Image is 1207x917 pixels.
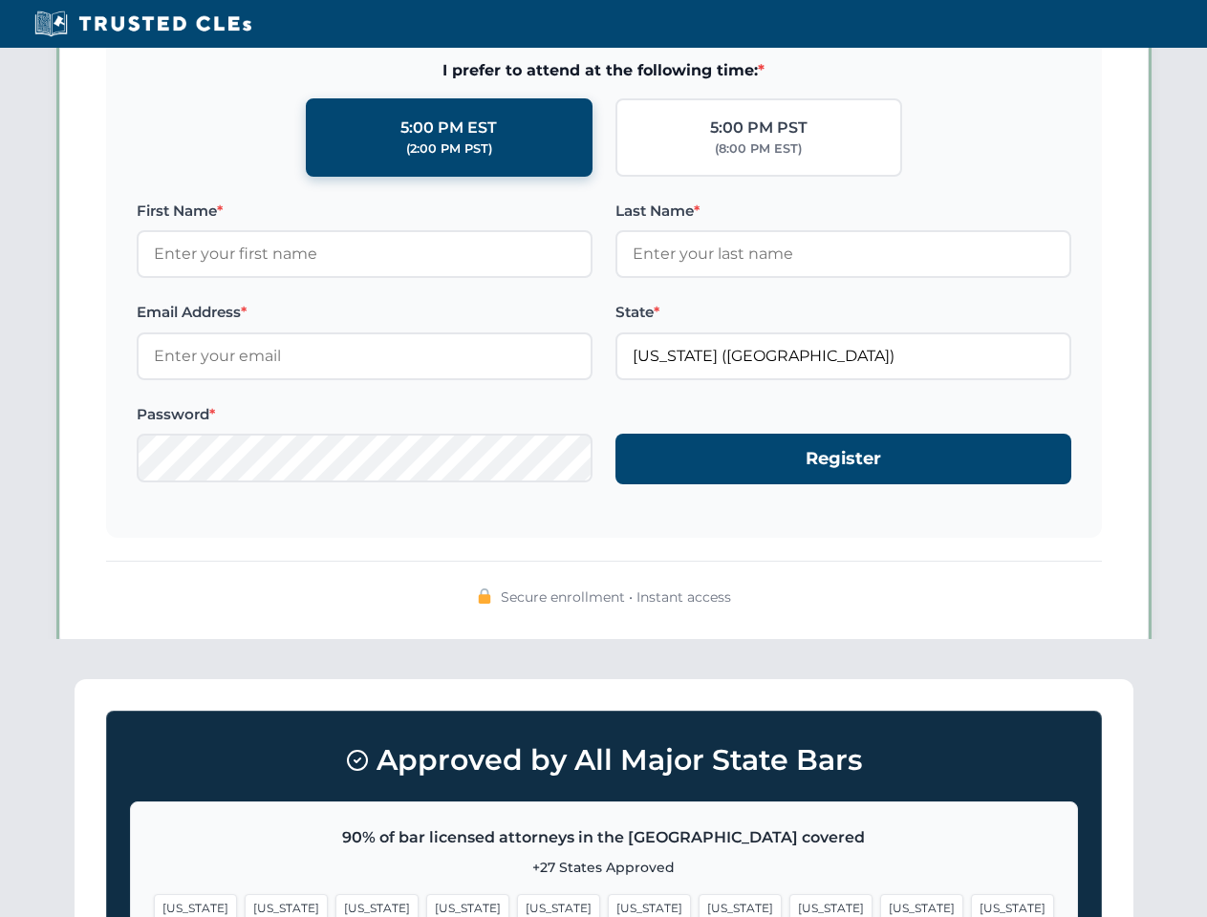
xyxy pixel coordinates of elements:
[710,116,808,140] div: 5:00 PM PST
[137,200,593,223] label: First Name
[137,58,1071,83] span: I prefer to attend at the following time:
[615,200,1071,223] label: Last Name
[615,301,1071,324] label: State
[615,332,1071,380] input: Nevada (NV)
[400,116,497,140] div: 5:00 PM EST
[137,403,593,426] label: Password
[137,332,593,380] input: Enter your email
[615,434,1071,484] button: Register
[501,586,731,608] span: Secure enrollment • Instant access
[137,301,593,324] label: Email Address
[615,230,1071,278] input: Enter your last name
[137,230,593,278] input: Enter your first name
[29,10,257,38] img: Trusted CLEs
[406,139,492,159] div: (2:00 PM PST)
[715,139,802,159] div: (8:00 PM EST)
[477,588,492,604] img: 🔒
[130,735,1078,786] h3: Approved by All Major State Bars
[154,857,1054,878] p: +27 States Approved
[154,825,1054,850] p: 90% of bar licensed attorneys in the [GEOGRAPHIC_DATA] covered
